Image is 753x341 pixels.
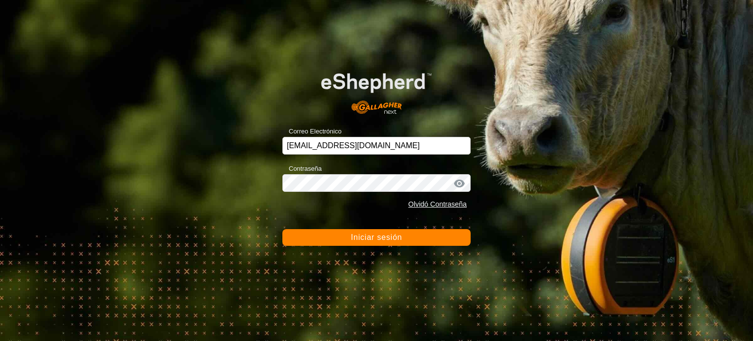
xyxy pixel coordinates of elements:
font: Contraseña [289,165,322,172]
font: Iniciar sesión [351,233,402,241]
img: Logotipo de eShepherd [301,57,452,122]
input: Correo Electrónico [282,137,471,155]
a: Olvidó Contraseña [408,200,467,208]
button: Iniciar sesión [282,229,471,246]
font: Correo Electrónico [289,128,342,135]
